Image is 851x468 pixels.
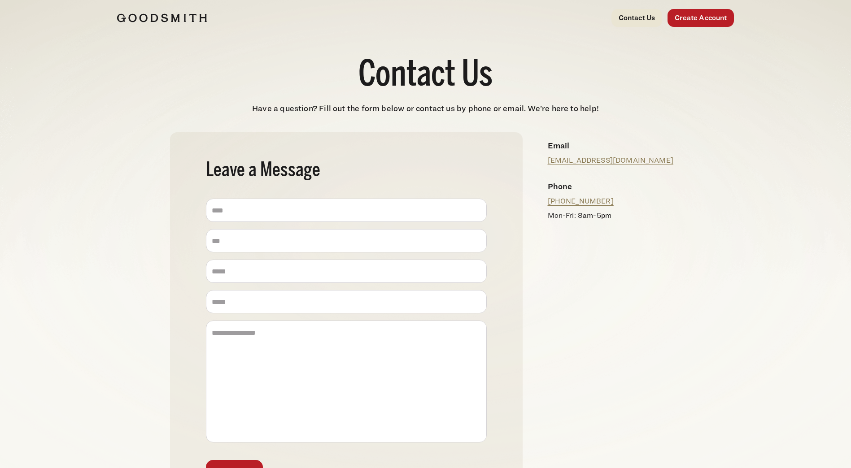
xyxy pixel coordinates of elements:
[206,161,487,181] h2: Leave a Message
[548,180,674,192] h4: Phone
[548,210,674,221] p: Mon-Fri: 8am-5pm
[668,9,734,27] a: Create Account
[548,197,614,205] a: [PHONE_NUMBER]
[548,156,673,165] a: [EMAIL_ADDRESS][DOMAIN_NAME]
[548,139,674,152] h4: Email
[611,9,663,27] a: Contact Us
[117,13,207,22] img: Goodsmith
